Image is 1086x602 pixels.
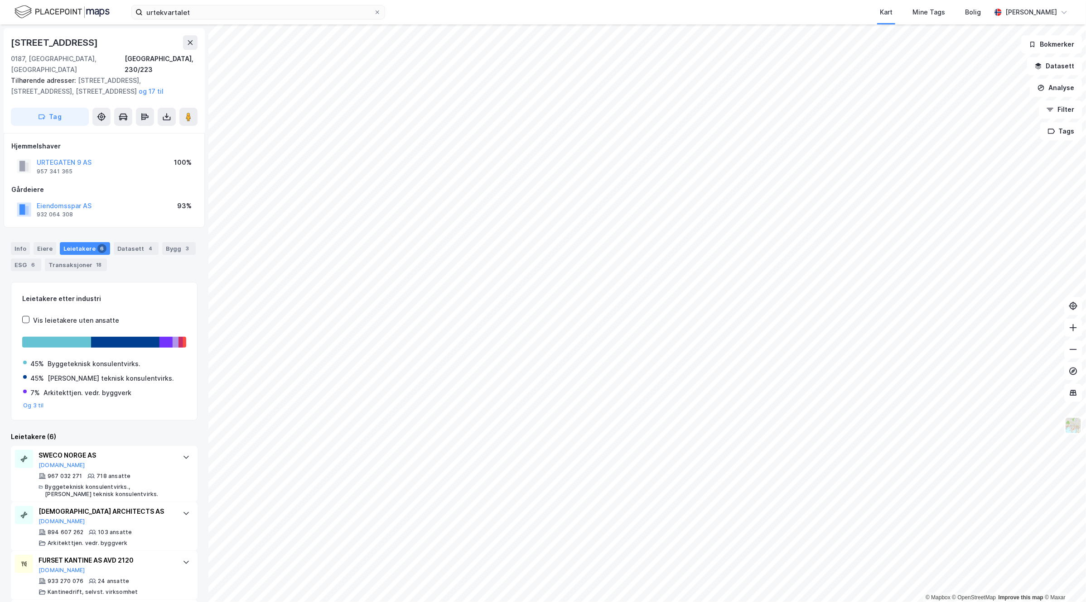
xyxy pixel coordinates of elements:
[48,373,174,384] div: [PERSON_NAME] teknisk konsulentvirks.
[30,373,44,384] div: 45%
[37,168,72,175] div: 957 341 365
[48,588,138,596] div: Kantinedrift, selvst. virksomhet
[926,594,951,601] a: Mapbox
[30,358,44,369] div: 45%
[11,184,197,195] div: Gårdeiere
[14,4,110,20] img: logo.f888ab2527a4732fd821a326f86c7f29.svg
[48,529,83,536] div: 894 607 262
[912,7,945,18] div: Mine Tags
[39,450,174,461] div: SWECO NORGE AS
[162,242,196,255] div: Bygg
[23,402,44,409] button: Og 3 til
[39,567,85,574] button: [DOMAIN_NAME]
[45,483,174,498] div: Byggeteknisk konsulentvirks., [PERSON_NAME] teknisk konsulentvirks.
[880,7,893,18] div: Kart
[98,529,132,536] div: 103 ansatte
[11,242,30,255] div: Info
[39,518,85,525] button: [DOMAIN_NAME]
[60,242,110,255] div: Leietakere
[94,260,103,269] div: 18
[177,201,192,211] div: 93%
[11,431,198,442] div: Leietakere (6)
[30,387,40,398] div: 7%
[11,108,89,126] button: Tag
[45,258,107,271] div: Transaksjoner
[999,594,1043,601] a: Improve this map
[174,157,192,168] div: 100%
[97,473,130,480] div: 718 ansatte
[43,387,131,398] div: Arkitekttjen. vedr. byggverk
[146,244,155,253] div: 4
[98,578,129,585] div: 24 ansatte
[1040,122,1082,140] button: Tags
[1005,7,1057,18] div: [PERSON_NAME]
[48,358,140,369] div: Byggeteknisk konsulentvirks.
[965,7,981,18] div: Bolig
[37,211,73,218] div: 932 064 308
[11,258,41,271] div: ESG
[1027,57,1082,75] button: Datasett
[39,462,85,469] button: [DOMAIN_NAME]
[11,53,125,75] div: 0187, [GEOGRAPHIC_DATA], [GEOGRAPHIC_DATA]
[48,578,83,585] div: 933 270 076
[39,555,174,566] div: FURSET KANTINE AS AVD 2120
[11,35,100,50] div: [STREET_ADDRESS]
[1030,79,1082,97] button: Analyse
[114,242,159,255] div: Datasett
[48,540,128,547] div: Arkitekttjen. vedr. byggverk
[143,5,374,19] input: Søk på adresse, matrikkel, gårdeiere, leietakere eller personer
[125,53,198,75] div: [GEOGRAPHIC_DATA], 230/223
[183,244,192,253] div: 3
[1039,100,1082,119] button: Filter
[1065,417,1082,434] img: Z
[952,594,996,601] a: OpenStreetMap
[11,141,197,152] div: Hjemmelshaver
[1021,35,1082,53] button: Bokmerker
[34,242,56,255] div: Eiere
[97,244,106,253] div: 6
[11,75,190,97] div: [STREET_ADDRESS], [STREET_ADDRESS], [STREET_ADDRESS]
[29,260,38,269] div: 6
[48,473,82,480] div: 967 032 271
[11,76,78,84] span: Tilhørende adresser:
[1041,559,1086,602] iframe: Chat Widget
[33,315,119,326] div: Vis leietakere uten ansatte
[39,506,174,517] div: [DEMOGRAPHIC_DATA] ARCHITECTS AS
[22,293,186,304] div: Leietakere etter industri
